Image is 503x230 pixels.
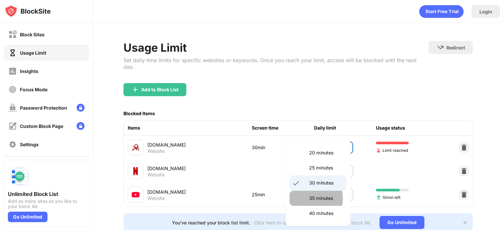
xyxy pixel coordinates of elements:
[309,210,343,217] p: 40 minutes
[309,179,343,186] p: 30 minutes
[309,149,343,156] p: 20 minutes
[309,195,343,202] p: 35 minutes
[309,164,343,171] p: 25 minutes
